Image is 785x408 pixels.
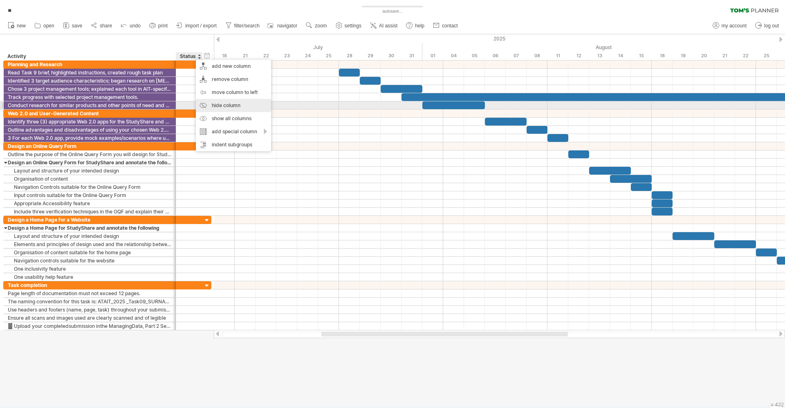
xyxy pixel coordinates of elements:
[17,23,26,29] span: new
[8,85,172,93] div: Chose 3 project management tools; explained each tool in AIT-specific terms
[8,61,172,68] div: Planning and Research
[7,52,171,61] div: Activity
[756,52,777,60] div: Monday, 25 August 2025
[442,23,458,29] span: contact
[8,101,172,109] div: Conduct research for similar products and other points of need and describe findings
[8,126,172,134] div: Outline advantages and disadvantages of using your chosen Web 2.0 apps
[8,93,172,101] div: Track progress with selected project management tools.
[8,273,172,281] div: One usability help feature
[8,281,172,289] div: Task completion
[8,183,172,191] div: Navigation Controls suitable for the Online Query Form
[711,20,749,31] a: my account
[8,69,172,76] div: Read Task 9 brief, highlighted instructions, created rough task plan
[8,134,172,142] div: 3 For each Web 2.0 app, provide mock examples/scenarios where users can create User Generated Con...
[368,20,400,31] a: AI assist
[72,23,82,29] span: save
[401,52,422,60] div: Thursday, 31 July 2025
[196,99,271,112] div: hide column
[100,23,112,29] span: share
[304,20,329,31] a: zoom
[422,52,443,60] div: Friday, 1 August 2025
[722,23,747,29] span: my account
[415,23,424,29] span: help
[89,20,114,31] a: share
[568,52,589,60] div: Tuesday, 12 August 2025
[196,86,271,99] div: move column to left
[764,23,779,29] span: log out
[8,257,172,265] div: Navigation controls suitable for the website
[506,52,527,60] div: Thursday, 7 August 2025
[196,125,271,138] div: add special column
[315,23,327,29] span: zoom
[8,208,172,215] div: Include three verification techniques in the OQF and explain their appropriateness/use in the design
[8,314,172,322] div: Ensure all scans and images used are clearly scanned and of legible
[404,20,427,31] a: help
[348,8,437,15] div: autosave...
[769,406,783,408] div: Show Legend
[214,52,235,60] div: Friday, 18 July 2025
[8,200,172,207] div: Appropriate Accessibility feature
[223,20,262,31] a: filter/search
[32,20,57,31] a: open
[8,150,172,158] div: Outline the purpose of the Online Query Form you will design for StudyShare
[381,52,401,60] div: Wednesday, 30 July 2025
[130,23,141,29] span: undo
[196,112,271,125] div: show all columns
[464,52,485,60] div: Tuesday, 5 August 2025
[771,401,784,408] div: v 422
[547,52,568,60] div: Monday, 11 August 2025
[276,52,297,60] div: Wednesday, 23 July 2025
[185,23,217,29] span: import / export
[180,52,198,61] div: Status
[8,249,172,256] div: Organisation of content suitable for the home page
[8,118,172,126] div: Identify three (3) appropriate Web 2.0 apps for the StudyShare and explain your choices.
[735,52,756,60] div: Friday, 22 August 2025
[196,138,271,151] div: indent subgroups
[147,20,170,31] a: print
[174,20,219,31] a: import / export
[318,52,339,60] div: Friday, 25 July 2025
[277,23,297,29] span: navigator
[8,175,172,183] div: Organisation of content
[714,52,735,60] div: Thursday, 21 August 2025
[753,20,781,31] a: log out
[158,23,168,29] span: print
[8,298,172,305] div: The naming convention for this task is: ATAIT_2025 _Task09_SURNAME_Firstname.pdf
[334,20,364,31] a: settings
[8,224,172,232] div: Design a Home Page for StudyShare and annotate the following
[8,191,172,199] div: Input controls suitable for the Online Query Form
[8,240,172,248] div: Elements and principles of design used and the relationship between them
[8,232,172,240] div: Layout and structure of your intended design
[379,23,397,29] span: AI assist
[43,23,54,29] span: open
[610,52,631,60] div: Thursday, 14 August 2025
[256,52,276,60] div: Tuesday, 22 July 2025
[8,159,172,166] div: Design an Online Query Form for StudyShare and annotate the following
[234,23,260,29] span: filter/search
[8,77,172,85] div: Identified 3 target audience characteristics; began research on [MEDICAL_DATA] accessibility
[8,142,172,150] div: Design an Online Query Form
[8,110,172,117] div: Web 2.0 and User-Generated Content
[339,52,360,60] div: Monday, 28 July 2025
[235,52,256,60] div: Monday, 21 July 2025
[8,167,172,175] div: Layout and structure of your intended design
[673,52,693,60] div: Tuesday, 19 August 2025
[589,52,610,60] div: Wednesday, 13 August 2025
[443,52,464,60] div: Monday, 4 August 2025
[8,265,172,273] div: One inclusivity feature
[631,52,652,60] div: Friday, 15 August 2025
[297,52,318,60] div: Thursday, 24 July 2025
[196,73,271,86] div: remove column
[6,20,28,31] a: new
[8,289,172,297] div: Page length of documentation must not exceed 12 pages.
[196,60,271,73] div: add new column
[119,20,143,31] a: undo
[527,52,547,60] div: Friday, 8 August 2025
[431,20,460,31] a: contact
[485,52,506,60] div: Wednesday, 6 August 2025
[8,306,172,314] div: Use headers and footers (name, page, task) throughout your submission
[360,52,381,60] div: Tuesday, 29 July 2025
[8,216,172,224] div: Design a Home Page for a Website
[345,23,361,29] span: settings
[266,20,300,31] a: navigator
